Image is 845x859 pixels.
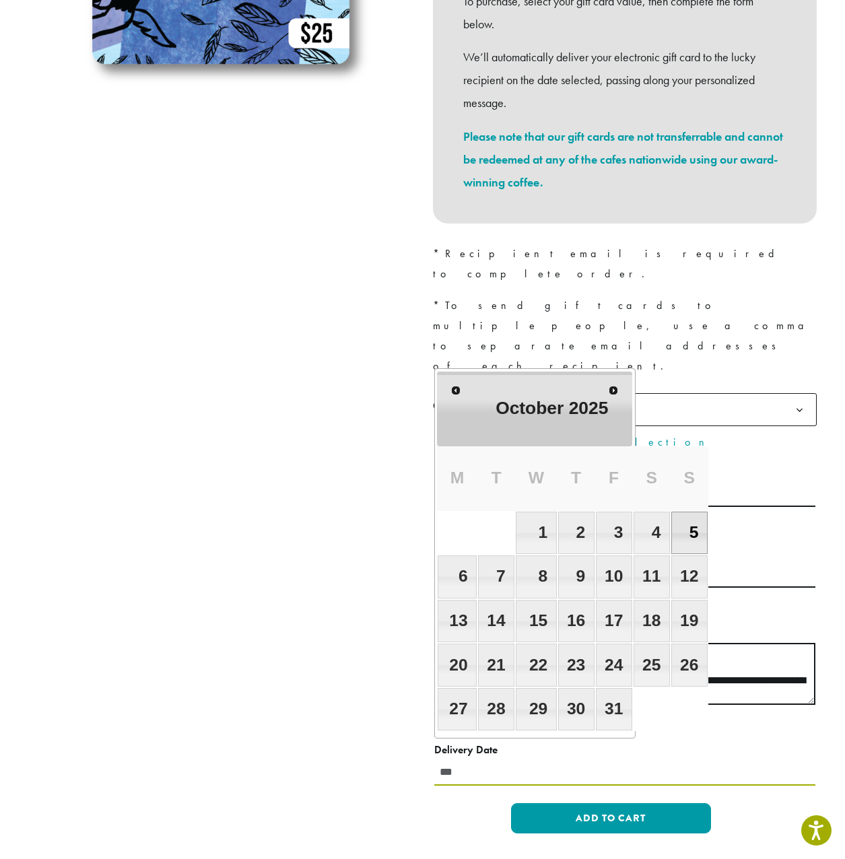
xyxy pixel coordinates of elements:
[438,373,474,409] a: Prev
[596,644,632,687] a: 24
[671,555,708,598] a: 12
[463,46,786,114] p: We’ll automatically deliver your electronic gift card to the lucky recipient on the date selected...
[558,644,595,687] a: 23
[596,512,632,555] a: 3
[433,397,539,416] label: Gift Card Values
[438,555,477,598] a: 6
[433,296,817,376] p: *To send gift cards to multiple people, use a comma to separate email addresses of each recipient.
[558,555,595,598] a: 9
[634,555,670,598] a: 11
[638,458,665,500] span: Saturday
[562,458,590,500] span: Thursday
[478,644,514,687] a: 21
[539,434,817,450] a: Clear Selection
[482,458,510,500] span: Tuesday
[520,458,552,500] span: Wednesday
[596,555,632,598] a: 10
[450,385,461,396] span: Prev
[516,555,557,598] a: 8
[463,129,783,190] a: Please note that our gift cards are not transferrable and cannot be redeemed at any of the cafes ...
[516,512,557,555] a: 1
[671,644,708,687] a: 26
[671,512,708,555] a: 5
[478,600,514,643] a: 14
[558,600,595,643] a: 16
[442,458,472,500] span: Monday
[596,688,632,731] a: 31
[596,600,632,643] a: 17
[569,398,609,418] span: 2025
[595,373,631,409] a: Next
[434,741,815,760] label: Delivery Date
[675,458,703,500] span: Sunday
[671,600,708,643] a: 19
[558,512,595,555] a: 2
[516,644,557,687] a: 22
[438,600,477,643] a: 13
[478,555,514,598] a: 7
[539,393,817,426] span: $25 | $25.00
[600,458,628,500] span: Friday
[558,688,595,731] a: 30
[496,398,564,418] span: October
[511,803,710,833] button: Add to cart
[433,244,817,284] p: *Recipient email is required to complete order.
[438,644,477,687] a: 20
[634,644,670,687] a: 25
[634,600,670,643] a: 18
[438,688,477,731] a: 27
[516,688,557,731] a: 29
[516,600,557,643] a: 15
[634,512,670,555] a: 4
[608,385,619,396] span: Next
[478,688,514,731] a: 28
